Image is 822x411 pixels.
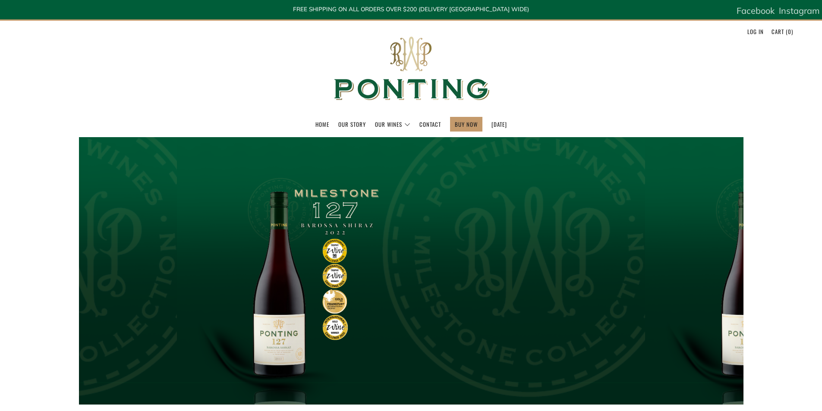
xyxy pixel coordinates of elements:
[747,25,764,38] a: Log in
[455,117,478,131] a: BUY NOW
[315,117,329,131] a: Home
[737,5,775,16] span: Facebook
[419,117,441,131] a: Contact
[772,25,793,38] a: Cart (0)
[338,117,366,131] a: Our Story
[325,21,498,117] img: Ponting Wines
[779,5,820,16] span: Instagram
[788,27,791,36] span: 0
[779,2,820,19] a: Instagram
[737,2,775,19] a: Facebook
[491,117,507,131] a: [DATE]
[375,117,410,131] a: Our Wines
